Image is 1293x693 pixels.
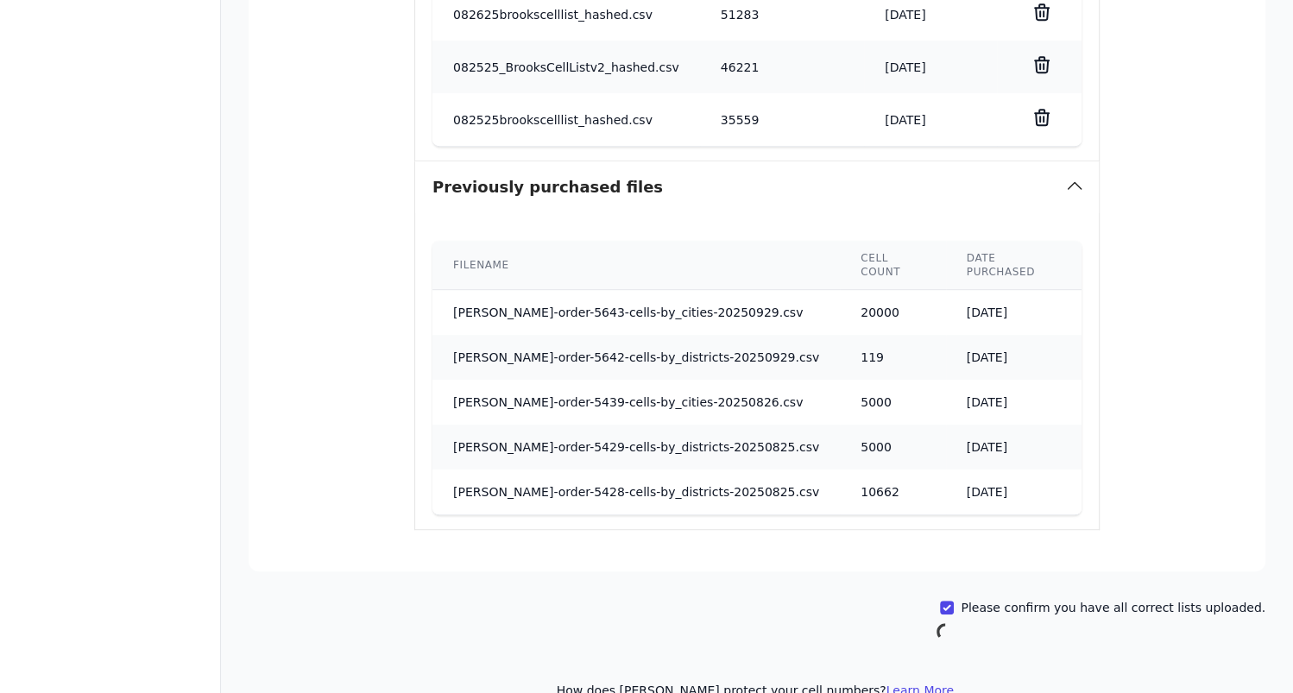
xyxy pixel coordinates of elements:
h3: Previously purchased files [432,175,663,199]
label: Please confirm you have all correct lists uploaded. [961,599,1265,616]
th: Filename [432,241,840,290]
th: Cell count [840,241,946,290]
td: [DATE] [946,380,1082,425]
td: 46221 [700,41,864,93]
td: [DATE] [946,425,1082,469]
td: [DATE] [864,93,997,146]
td: 082525brookscelllist_hashed.csv [432,93,700,146]
td: 20000 [840,290,946,336]
td: 35559 [700,93,864,146]
button: Previously purchased files [415,161,1099,213]
td: 119 [840,335,946,380]
td: 082525_BrooksCellListv2_hashed.csv [432,41,700,93]
th: Date purchased [946,241,1082,290]
td: 5000 [840,425,946,469]
td: [PERSON_NAME]-order-5428-cells-by_districts-20250825.csv [432,469,840,514]
td: [DATE] [946,469,1082,514]
td: [PERSON_NAME]-order-5642-cells-by_districts-20250929.csv [432,335,840,380]
td: 5000 [840,380,946,425]
td: 10662 [840,469,946,514]
td: [PERSON_NAME]-order-5439-cells-by_cities-20250826.csv [432,380,840,425]
td: [PERSON_NAME]-order-5643-cells-by_cities-20250929.csv [432,290,840,336]
td: [PERSON_NAME]-order-5429-cells-by_districts-20250825.csv [432,425,840,469]
td: [DATE] [946,335,1082,380]
td: [DATE] [946,290,1082,336]
td: [DATE] [864,41,997,93]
